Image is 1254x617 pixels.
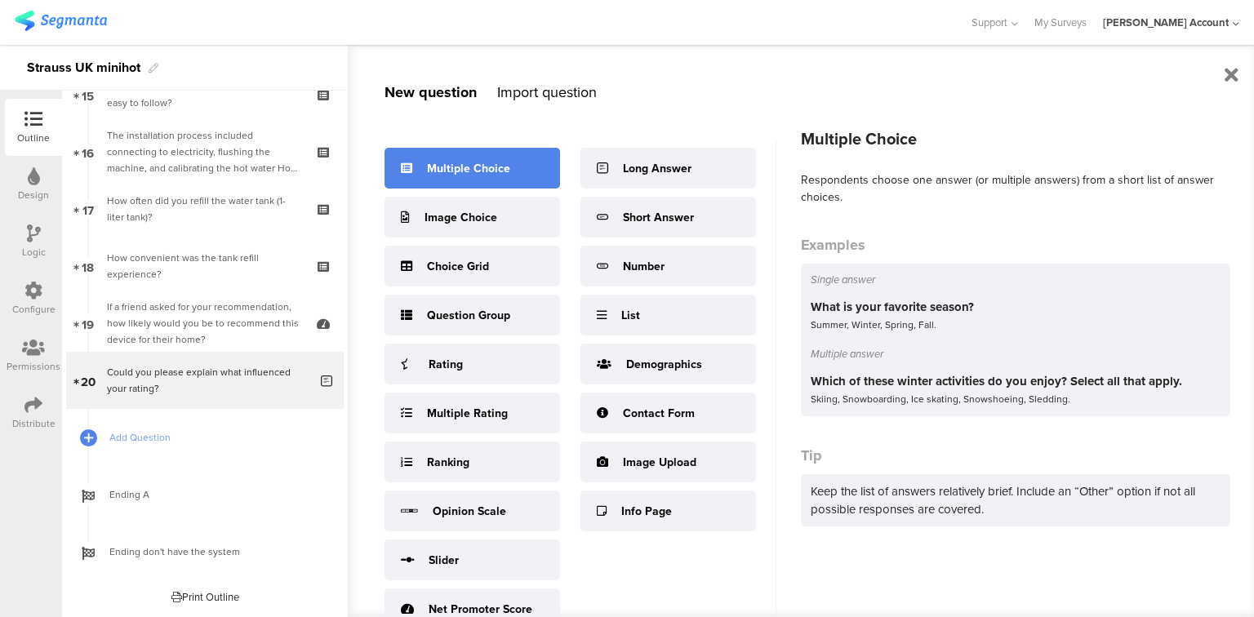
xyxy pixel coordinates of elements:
[107,193,302,225] div: How often did you refill the water tank (1-liter tank)?
[66,237,344,295] a: 18 How convenient was the tank refill experience?
[66,466,344,523] a: Ending A
[1103,15,1229,30] div: [PERSON_NAME] Account
[811,316,1221,334] div: Summer, Winter, Spring, Fall.
[7,359,60,374] div: Permissions
[107,250,302,282] div: How convenient was the tank refill experience?
[623,258,665,275] div: Number
[811,390,1221,408] div: Skiing, Snowboarding, Ice skating, Snowshoeing, Sledding.
[811,298,1221,316] div: What is your favorite season?
[15,11,107,31] img: segmanta logo
[66,66,344,123] a: 15 Were the installation instructions clear and easy to follow?
[12,302,56,317] div: Configure
[623,160,691,177] div: Long Answer
[801,234,1230,255] div: Examples
[623,454,696,471] div: Image Upload
[107,364,309,397] div: Could you please explain what influenced your rating?
[107,299,302,348] div: If a friend asked for your recommendation, how likely would you be to recommend this device for t...
[82,314,94,332] span: 19
[107,127,302,176] div: The installation process included connecting to electricity, flushing the machine, and calibratin...
[801,127,1230,151] div: Multiple Choice
[972,15,1007,30] span: Support
[107,78,302,111] div: Were the installation instructions clear and easy to follow?
[626,356,702,373] div: Demographics
[82,200,94,218] span: 17
[109,486,318,503] span: Ending A
[811,372,1221,390] div: Which of these winter activities do you enjoy? Select all that apply.
[427,405,508,422] div: Multiple Rating
[429,356,463,373] div: Rating
[27,55,140,81] div: Strauss UK minihot
[109,544,318,560] span: Ending don't have the system
[811,272,1221,287] div: Single answer
[427,160,510,177] div: Multiple Choice
[433,503,506,520] div: Opinion Scale
[427,258,489,275] div: Choice Grid
[17,131,50,145] div: Outline
[427,454,469,471] div: Ranking
[811,346,1221,362] div: Multiple answer
[66,180,344,237] a: 17 How often did you refill the water tank (1-liter tank)?
[82,86,94,104] span: 15
[66,123,344,180] a: 16 The installation process included connecting to electricity, flushing the machine, and calibra...
[18,188,49,202] div: Design
[621,503,672,520] div: Info Page
[623,209,694,226] div: Short Answer
[22,245,46,260] div: Logic
[82,257,94,275] span: 18
[429,552,459,569] div: Slider
[385,82,477,103] div: New question
[81,371,96,389] span: 20
[801,474,1230,526] div: Keep the list of answers relatively brief. Include an “Other” option if not all possible response...
[621,307,640,324] div: List
[497,82,597,103] div: Import question
[66,295,344,352] a: 19 If a friend asked for your recommendation, how likely would you be to recommend this device fo...
[171,589,239,605] div: Print Outline
[425,209,497,226] div: Image Choice
[801,171,1230,206] div: Respondents choose one answer (or multiple answers) from a short list of answer choices.
[109,429,318,446] span: Add Question
[801,445,1230,466] div: Tip
[66,523,344,580] a: Ending don't have the system
[82,143,94,161] span: 16
[66,352,344,409] a: 20 Could you please explain what influenced your rating?
[427,307,510,324] div: Question Group
[623,405,695,422] div: Contact Form
[12,416,56,431] div: Distribute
